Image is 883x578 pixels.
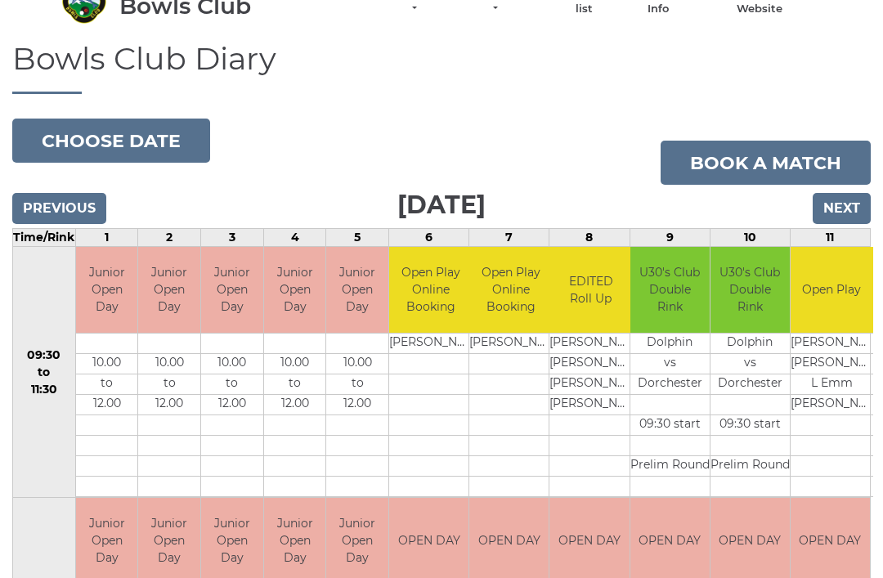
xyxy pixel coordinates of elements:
td: 09:30 to 11:30 [13,247,76,498]
td: 11 [790,229,870,247]
td: 12.00 [326,394,388,414]
td: 1 [75,229,138,247]
td: Dolphin [630,333,710,353]
td: 12.00 [138,394,200,414]
td: to [138,374,200,394]
td: U30's Club Double Rink [710,247,790,333]
td: 9 [630,229,710,247]
td: [PERSON_NAME] [389,333,472,353]
td: [PERSON_NAME] [549,374,632,394]
td: 10.00 [201,353,263,374]
td: to [201,374,263,394]
td: Junior Open Day [138,247,200,333]
td: Junior Open Day [201,247,263,333]
td: Prelim Round [710,455,790,476]
td: U30's Club Double Rink [630,247,710,333]
td: 7 [469,229,549,247]
td: 10.00 [326,353,388,374]
a: Book a match [661,141,871,185]
input: Next [813,193,871,224]
td: 12.00 [201,394,263,414]
td: to [264,374,326,394]
td: [PERSON_NAME] [549,333,632,353]
td: Dorchester [710,374,790,394]
td: 10 [710,229,790,247]
td: Junior Open Day [76,247,138,333]
td: Dorchester [630,374,710,394]
td: [PERSON_NAME] [549,353,632,374]
td: Open Play Online Booking [469,247,552,333]
td: Prelim Round [630,455,710,476]
td: [PERSON_NAME] [469,333,552,353]
td: 09:30 start [710,414,790,435]
td: [PERSON_NAME] [791,353,873,374]
td: 3 [201,229,264,247]
td: to [326,374,388,394]
td: 12.00 [264,394,326,414]
td: to [76,374,138,394]
td: 6 [389,229,469,247]
td: 10.00 [264,353,326,374]
td: 10.00 [138,353,200,374]
td: L Emm [791,374,873,394]
td: 8 [549,229,630,247]
td: 09:30 start [630,414,710,435]
td: Open Play [791,247,873,333]
h1: Bowls Club Diary [12,42,871,95]
td: vs [630,353,710,374]
td: Junior Open Day [326,247,388,333]
td: Dolphin [710,333,790,353]
td: EDITED Roll Up [549,247,632,333]
td: Open Play Online Booking [389,247,472,333]
input: Previous [12,193,106,224]
td: [PERSON_NAME] [791,394,873,414]
td: 10.00 [76,353,138,374]
td: 4 [263,229,326,247]
td: Junior Open Day [264,247,326,333]
td: [PERSON_NAME] [791,333,873,353]
td: [PERSON_NAME] [549,394,632,414]
button: Choose date [12,119,210,163]
td: Time/Rink [13,229,76,247]
td: 12.00 [76,394,138,414]
td: 5 [326,229,389,247]
td: 2 [138,229,201,247]
td: vs [710,353,790,374]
